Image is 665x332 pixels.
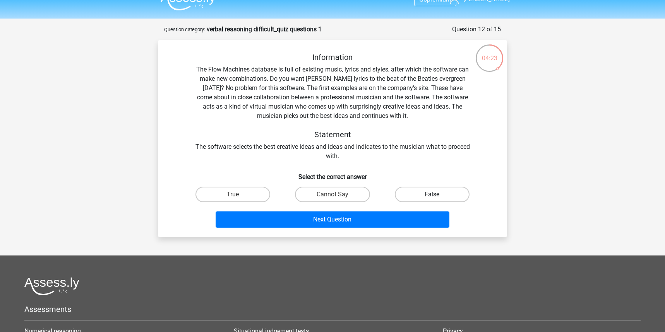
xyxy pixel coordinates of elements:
img: Assessly logo [24,277,79,295]
div: 04:23 [475,44,504,63]
h6: Select the correct answer [170,167,495,180]
label: False [395,187,470,202]
div: Question 12 of 15 [452,25,501,34]
button: Next Question [216,211,450,228]
h5: Statement [195,130,470,139]
h5: Information [195,53,470,62]
strong: verbal reasoning difficult_quiz questions 1 [207,26,322,33]
label: True [195,187,270,202]
div: The Flow Machines database is full of existing music, lyrics and styles, after which the software... [170,53,495,161]
label: Cannot Say [295,187,370,202]
h5: Assessments [24,305,641,314]
small: Question category: [164,27,205,32]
